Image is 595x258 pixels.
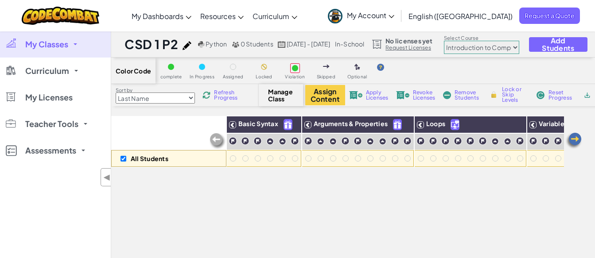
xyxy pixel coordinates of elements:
img: IconChallengeLevel.svg [291,137,299,145]
span: Arguments & Properties [314,119,388,127]
img: MultipleUsers.png [232,41,240,48]
img: IconChallengeLevel.svg [416,137,425,145]
img: IconChallengeLevel.svg [241,137,249,145]
img: calendar.svg [278,41,286,48]
span: My Account [347,11,394,20]
span: Remove Students [455,90,481,100]
a: My Dashboards [127,4,196,28]
img: IconReload.svg [202,91,210,99]
span: My Classes [25,40,68,48]
a: Request a Quote [519,8,580,24]
img: IconPracticeLevel.svg [266,138,274,145]
span: My Dashboards [132,12,183,21]
span: Reset Progress [548,90,575,100]
span: Apply Licenses [366,90,389,100]
span: Locked [256,74,272,79]
img: IconChallengeLevel.svg [354,137,362,145]
img: IconRemoveStudents.svg [443,91,451,99]
span: complete [160,74,182,79]
button: Add Students [529,37,587,52]
span: Curriculum [25,67,69,75]
img: avatar [328,9,342,23]
span: [DATE] - [DATE] [287,40,330,48]
span: 0 Students [241,40,273,48]
span: Violation [285,74,305,79]
a: Curriculum [248,4,302,28]
span: Resources [200,12,236,21]
img: IconChallengeLevel.svg [304,137,312,145]
span: Manage Class [268,88,294,102]
img: python.png [198,41,205,48]
span: My Licenses [25,93,73,101]
img: IconHint.svg [377,64,384,71]
img: Arrow_Left.png [565,132,583,150]
p: All Students [131,155,168,162]
span: English ([GEOGRAPHIC_DATA]) [408,12,513,21]
span: Assigned [223,74,244,79]
a: Resources [196,4,248,28]
img: IconChallengeLevel.svg [454,137,462,145]
label: Sort by [116,87,195,94]
img: IconChallengeLevel.svg [403,137,412,145]
img: Arrow_Left_Inactive.png [209,132,226,150]
span: Basic Syntax [238,119,278,127]
a: Request Licenses [385,44,432,51]
span: In Progress [190,74,214,79]
img: IconChallengeLevel.svg [541,137,550,145]
img: IconPracticeLevel.svg [504,138,511,145]
img: IconPracticeLevel.svg [279,138,286,145]
img: IconChallengeLevel.svg [516,137,524,145]
img: IconReset.svg [536,91,545,99]
img: CodeCombat logo [22,7,99,25]
span: Optional [347,74,367,79]
img: IconArchive.svg [583,91,591,99]
img: IconChallengeLevel.svg [466,137,474,145]
img: IconFreeLevelv2.svg [393,119,401,130]
img: IconChallengeLevel.svg [554,137,562,145]
a: English ([GEOGRAPHIC_DATA]) [404,4,517,28]
img: IconChallengeLevel.svg [391,137,399,145]
span: Teacher Tools [25,120,78,128]
button: Assign Content [305,85,345,105]
img: IconPracticeLevel.svg [491,138,499,145]
span: No licenses yet [385,37,432,44]
img: IconFreeLevelv2.svg [284,119,292,130]
span: Skipped [317,74,335,79]
img: IconOptionalLevel.svg [354,64,360,71]
img: IconChallengeLevel.svg [341,137,350,145]
img: iconPencil.svg [183,41,191,50]
img: IconChallengeLevel.svg [429,137,437,145]
span: Curriculum [253,12,289,21]
img: IconChallengeLevel.svg [529,137,537,145]
img: IconPracticeLevel.svg [329,138,337,145]
span: Loops [426,119,445,127]
span: Add Students [537,37,579,52]
img: IconPracticeLevel.svg [366,138,374,145]
span: Variables [539,119,568,127]
img: IconLock.svg [489,91,498,99]
a: My Account [323,2,399,30]
img: IconPracticeLevel.svg [317,138,324,145]
img: IconChallengeLevel.svg [253,137,262,145]
img: IconChallengeLevel.svg [229,137,237,145]
span: ◀ [103,171,111,184]
img: IconChallengeLevel.svg [441,137,450,145]
label: Select Course [444,35,519,42]
span: Color Code [116,67,151,74]
span: Assessments [25,146,76,154]
img: IconChallengeLevel.svg [478,137,487,145]
img: IconLicenseApply.svg [349,91,362,99]
img: IconLicenseRevoke.svg [396,91,409,99]
span: Python [206,40,227,48]
span: Revoke Licenses [413,90,436,100]
h1: CSD 1 P2 [124,36,178,53]
span: Refresh Progress [214,90,241,100]
div: in-school [335,40,365,48]
img: IconSkippedLevel.svg [323,65,330,68]
img: IconUnlockWithCall.svg [451,119,459,130]
img: IconPracticeLevel.svg [379,138,386,145]
span: Lock or Skip Levels [502,87,528,103]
